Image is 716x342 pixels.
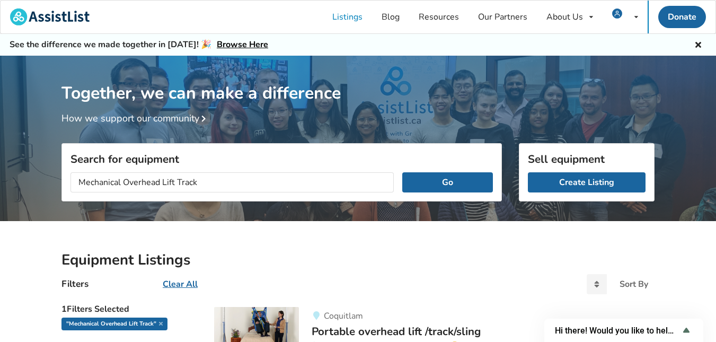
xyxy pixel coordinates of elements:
[217,39,268,50] a: Browse Here
[469,1,537,33] a: Our Partners
[372,1,409,33] a: Blog
[528,172,646,192] a: Create Listing
[163,278,198,290] u: Clear All
[555,324,693,337] button: Show survey - Hi there! Would you like to help us improve AssistList?
[61,318,167,330] div: "Mechanical Overhead Lift Track"
[312,324,481,339] span: Portable overhead lift /track/sling
[555,326,680,336] span: Hi there! Would you like to help us improve AssistList?
[61,278,89,290] h4: Filters
[323,1,372,33] a: Listings
[61,299,197,318] h5: 1 Filters Selected
[658,6,706,28] a: Donate
[61,112,210,125] a: How we support our community
[528,152,646,166] h3: Sell equipment
[546,13,583,21] div: About Us
[70,152,493,166] h3: Search for equipment
[612,8,622,19] img: user icon
[70,172,394,192] input: I am looking for...
[10,39,268,50] h5: See the difference we made together in [DATE]! 🎉
[10,8,90,25] img: assistlist-logo
[61,56,655,104] h1: Together, we can make a difference
[324,310,363,322] span: Coquitlam
[61,251,655,269] h2: Equipment Listings
[402,172,493,192] button: Go
[620,280,648,288] div: Sort By
[409,1,469,33] a: Resources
